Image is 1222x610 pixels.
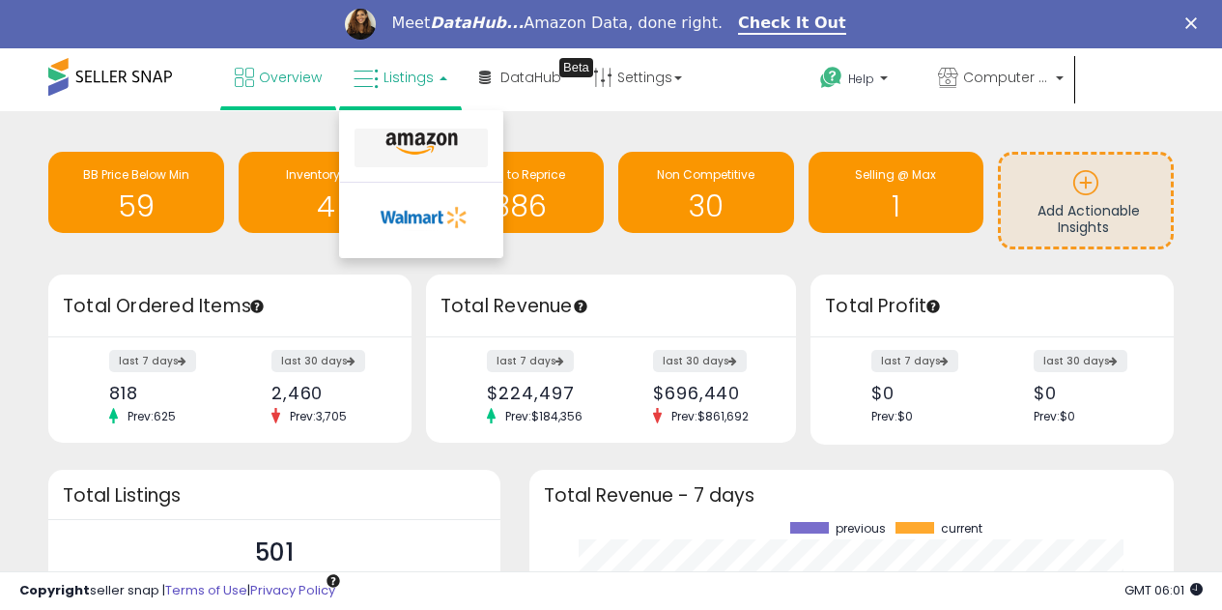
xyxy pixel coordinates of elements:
[618,152,794,233] a: Non Competitive 30
[653,383,762,403] div: $696,440
[48,152,224,233] a: BB Price Below Min 59
[572,298,589,315] div: Tooltip anchor
[825,293,1159,320] h3: Total Profit
[924,298,942,315] div: Tooltip anchor
[941,522,982,536] span: current
[250,581,335,599] a: Privacy Policy
[653,350,747,372] label: last 30 days
[118,408,185,424] span: Prev: 625
[1001,155,1171,247] a: Add Actionable Insights
[1124,581,1203,599] span: 2025-10-9 06:01 GMT
[286,166,366,183] span: Inventory Age
[500,68,561,87] span: DataHub
[58,190,214,222] h1: 59
[109,383,215,403] div: 818
[487,383,596,403] div: $224,497
[271,350,365,372] label: last 30 days
[559,58,593,77] div: Tooltip anchor
[1034,383,1140,403] div: $0
[248,190,405,222] h1: 4
[438,190,594,222] h1: 1386
[819,66,843,90] i: Get Help
[871,408,913,424] span: Prev: $0
[63,293,397,320] h3: Total Ordered Items
[963,68,1050,87] span: Computer Supplies
[428,152,604,233] a: Needs to Reprice 1386
[836,522,886,536] span: previous
[809,152,984,233] a: Selling @ Max 1
[465,48,576,106] a: DataHub
[544,488,1159,503] h3: Total Revenue - 7 days
[855,166,936,183] span: Selling @ Max
[339,48,462,106] a: Listings
[818,190,975,222] h1: 1
[19,582,335,600] div: seller snap | |
[248,298,266,315] div: Tooltip anchor
[440,293,782,320] h3: Total Revenue
[1034,408,1075,424] span: Prev: $0
[63,488,486,503] h3: Total Listings
[487,350,574,372] label: last 7 days
[468,166,565,183] span: Needs to Reprice
[280,408,356,424] span: Prev: 3,705
[345,9,376,40] img: Profile image for Georgie
[871,383,978,403] div: $0
[165,581,247,599] a: Terms of Use
[1037,201,1140,238] span: Add Actionable Insights
[325,572,342,590] div: Tooltip anchor
[239,152,414,233] a: Inventory Age 4
[924,48,1078,111] a: Computer Supplies
[662,408,758,424] span: Prev: $861,692
[628,190,784,222] h1: 30
[1034,350,1127,372] label: last 30 days
[1185,17,1205,29] div: Close
[848,71,874,87] span: Help
[223,535,325,571] p: 501
[871,350,958,372] label: last 7 days
[391,14,723,33] div: Meet Amazon Data, done right.
[805,51,921,111] a: Help
[384,68,434,87] span: Listings
[496,408,592,424] span: Prev: $184,356
[430,14,524,32] i: DataHub...
[259,68,322,87] span: Overview
[271,383,378,403] div: 2,460
[657,166,754,183] span: Non Competitive
[579,48,696,106] a: Settings
[19,581,90,599] strong: Copyright
[738,14,846,35] a: Check It Out
[220,48,336,106] a: Overview
[109,350,196,372] label: last 7 days
[83,166,189,183] span: BB Price Below Min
